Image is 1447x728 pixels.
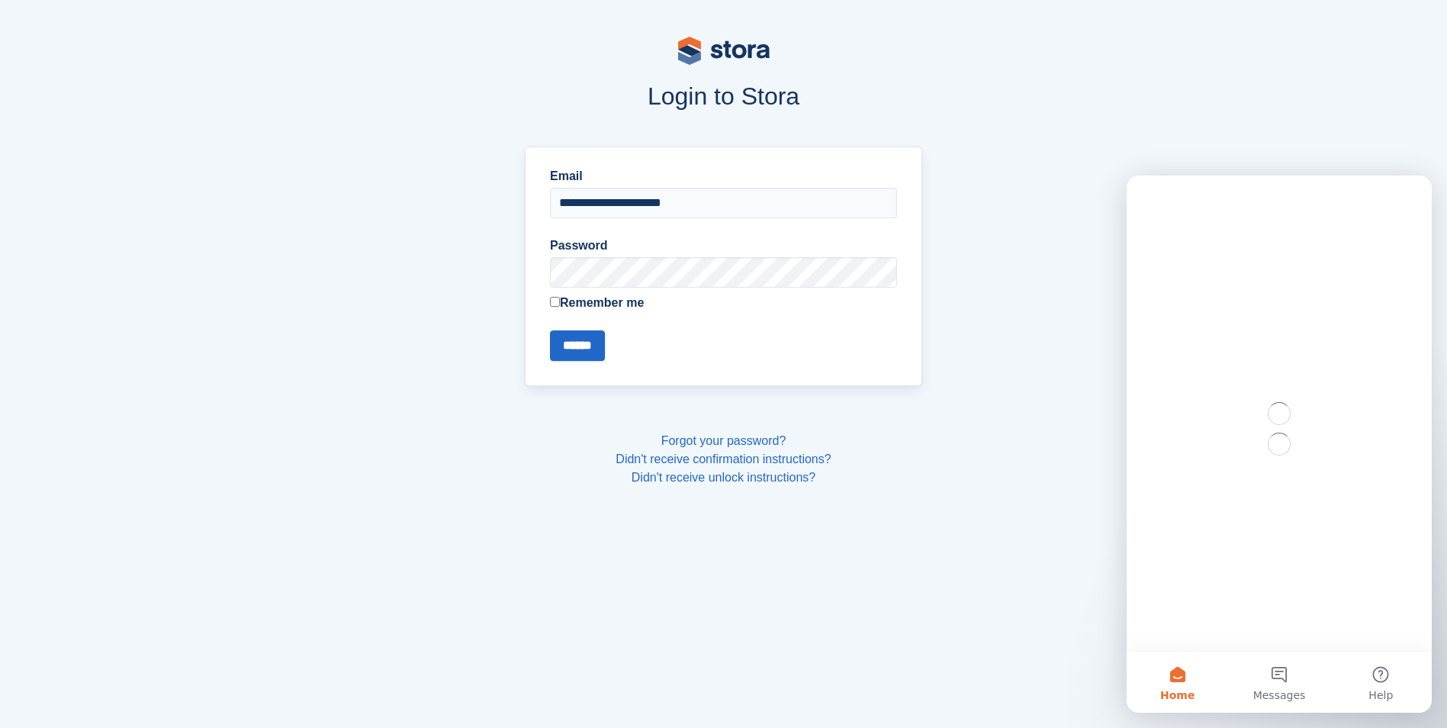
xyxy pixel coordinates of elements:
a: Forgot your password? [661,434,786,447]
img: stora-logo-53a41332b3708ae10de48c4981b4e9114cc0af31d8433b30ea865607fb682f29.svg [678,37,770,65]
h1: Login to Stora [234,82,1214,110]
iframe: Intercom live chat [1127,176,1432,713]
label: Email [550,167,897,185]
a: Didn't receive confirmation instructions? [616,453,831,465]
label: Password [550,237,897,255]
label: Remember me [550,294,897,312]
a: Didn't receive unlock instructions? [632,471,815,484]
input: Remember me [550,297,560,307]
